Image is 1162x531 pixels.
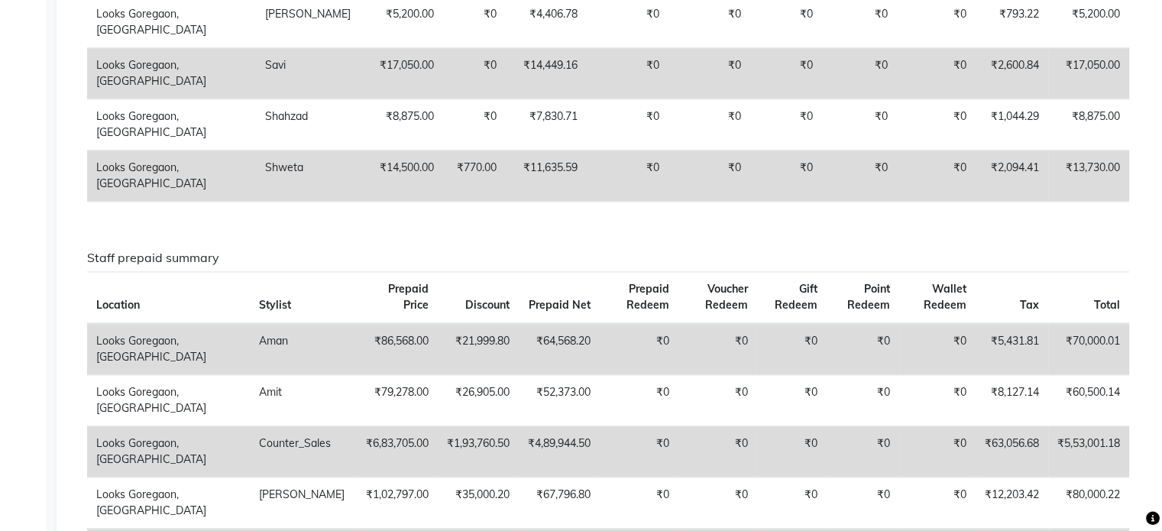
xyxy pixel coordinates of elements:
[756,426,826,477] td: ₹0
[976,374,1048,426] td: ₹8,127.14
[678,374,756,426] td: ₹0
[756,374,826,426] td: ₹0
[87,99,256,150] td: Looks Goregaon, [GEOGRAPHIC_DATA]
[360,150,443,201] td: ₹14,500.00
[704,282,747,312] span: Voucher Redeem
[897,150,976,201] td: ₹0
[464,298,509,312] span: Discount
[1020,298,1039,312] span: Tax
[354,374,437,426] td: ₹79,278.00
[924,282,966,312] span: Wallet Redeem
[756,477,826,528] td: ₹0
[599,477,678,528] td: ₹0
[668,99,750,150] td: ₹0
[354,426,437,477] td: ₹6,83,705.00
[976,426,1048,477] td: ₹63,056.68
[437,426,518,477] td: ₹1,93,760.50
[897,99,976,150] td: ₹0
[518,374,599,426] td: ₹52,373.00
[822,47,897,99] td: ₹0
[443,99,506,150] td: ₹0
[897,47,976,99] td: ₹0
[750,150,821,201] td: ₹0
[822,99,897,150] td: ₹0
[899,426,976,477] td: ₹0
[1048,47,1129,99] td: ₹17,050.00
[678,426,756,477] td: ₹0
[518,477,599,528] td: ₹67,796.80
[87,374,250,426] td: Looks Goregaon, [GEOGRAPHIC_DATA]
[827,477,899,528] td: ₹0
[1094,298,1120,312] span: Total
[354,477,437,528] td: ₹1,02,797.00
[96,298,140,312] span: Location
[518,426,599,477] td: ₹4,89,944.50
[976,99,1048,150] td: ₹1,044.29
[437,477,518,528] td: ₹35,000.20
[87,150,256,201] td: Looks Goregaon, [GEOGRAPHIC_DATA]
[87,477,250,528] td: Looks Goregaon, [GEOGRAPHIC_DATA]
[976,150,1048,201] td: ₹2,094.41
[678,477,756,528] td: ₹0
[847,282,890,312] span: Point Redeem
[1048,323,1129,375] td: ₹70,000.01
[599,374,678,426] td: ₹0
[518,323,599,375] td: ₹64,568.20
[1048,426,1129,477] td: ₹5,53,001.18
[250,477,354,528] td: [PERSON_NAME]
[827,374,899,426] td: ₹0
[822,150,897,201] td: ₹0
[443,150,506,201] td: ₹770.00
[668,47,750,99] td: ₹0
[899,323,976,375] td: ₹0
[599,426,678,477] td: ₹0
[1048,150,1129,201] td: ₹13,730.00
[354,323,437,375] td: ₹86,568.00
[756,323,826,375] td: ₹0
[775,282,817,312] span: Gift Redeem
[587,99,668,150] td: ₹0
[256,99,360,150] td: Shahzad
[587,150,668,201] td: ₹0
[827,426,899,477] td: ₹0
[250,323,354,375] td: Aman
[250,374,354,426] td: Amit
[360,47,443,99] td: ₹17,050.00
[259,298,291,312] span: Stylist
[899,477,976,528] td: ₹0
[827,323,899,375] td: ₹0
[87,251,1129,265] h6: Staff prepaid summary
[528,298,590,312] span: Prepaid Net
[976,477,1048,528] td: ₹12,203.42
[599,323,678,375] td: ₹0
[976,47,1048,99] td: ₹2,600.84
[256,47,360,99] td: Savi
[87,323,250,375] td: Looks Goregaon, [GEOGRAPHIC_DATA]
[443,47,506,99] td: ₹0
[387,282,428,312] span: Prepaid Price
[256,150,360,201] td: Shweta
[250,426,354,477] td: Counter_Sales
[678,323,756,375] td: ₹0
[360,99,443,150] td: ₹8,875.00
[506,150,587,201] td: ₹11,635.59
[87,47,256,99] td: Looks Goregaon, [GEOGRAPHIC_DATA]
[437,374,518,426] td: ₹26,905.00
[976,323,1048,375] td: ₹5,431.81
[1048,477,1129,528] td: ₹80,000.22
[668,150,750,201] td: ₹0
[1048,99,1129,150] td: ₹8,875.00
[87,426,250,477] td: Looks Goregaon, [GEOGRAPHIC_DATA]
[437,323,518,375] td: ₹21,999.80
[750,47,821,99] td: ₹0
[899,374,976,426] td: ₹0
[506,47,587,99] td: ₹14,449.16
[626,282,668,312] span: Prepaid Redeem
[750,99,821,150] td: ₹0
[506,99,587,150] td: ₹7,830.71
[1048,374,1129,426] td: ₹60,500.14
[587,47,668,99] td: ₹0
